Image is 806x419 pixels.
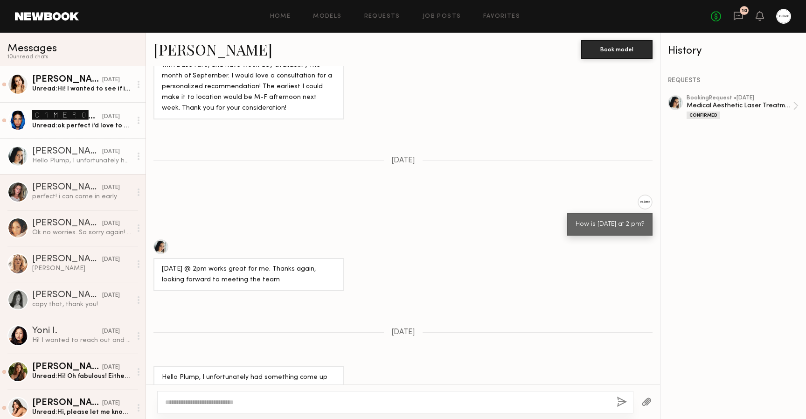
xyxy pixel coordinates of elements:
[162,372,336,415] div: Hello Plump, I unfortunately had something come up and will have to be out of town this week. Is ...
[32,156,132,165] div: Hello Plump, I unfortunately had something come up and will have to be out of town this week. Is ...
[423,14,461,20] a: Job Posts
[687,112,720,119] div: Confirmed
[32,110,102,121] div: 🅲🅰🅼🅴🆁🅾🅽 🆂.
[102,399,120,408] div: [DATE]
[32,75,102,84] div: [PERSON_NAME]
[162,49,336,114] div: Hello, I appreciate the informative response! I am okay with base rate, and have week day availab...
[102,147,120,156] div: [DATE]
[32,363,102,372] div: [PERSON_NAME]
[32,398,102,408] div: [PERSON_NAME]
[32,121,132,130] div: Unread: ok perfect i’d love to set something up after the 4 weeks past!
[733,11,743,22] a: 10
[668,46,799,56] div: History
[102,183,120,192] div: [DATE]
[102,219,120,228] div: [DATE]
[32,84,132,93] div: Unread: Hi! I wanted to see if it’s possible to reschedule- I have castings after the laser appt ...
[687,101,793,110] div: Medical Aesthetic Laser Treatment
[391,328,415,336] span: [DATE]
[313,14,341,20] a: Models
[687,95,793,101] div: booking Request • [DATE]
[364,14,400,20] a: Requests
[32,264,132,273] div: [PERSON_NAME]
[32,183,102,192] div: [PERSON_NAME]
[32,192,132,201] div: perfect! i can come in early
[668,77,799,84] div: REQUESTS
[102,76,120,84] div: [DATE]
[32,408,132,417] div: Unread: Hi, please let me know if [DATE] works for you and I hold some time/I could even come do ...
[32,219,102,228] div: [PERSON_NAME]
[483,14,520,20] a: Favorites
[742,8,747,14] div: 10
[581,40,653,59] button: Book model
[32,291,102,300] div: [PERSON_NAME]
[102,363,120,372] div: [DATE]
[32,327,102,336] div: Yoni I.
[391,157,415,165] span: [DATE]
[7,43,57,54] span: Messages
[32,147,102,156] div: [PERSON_NAME]
[162,264,336,286] div: [DATE] @ 2pm works great for me. Thanks again, looking forward to meeting the team
[581,45,653,53] a: Book model
[576,219,644,230] div: How is [DATE] at 2 pm?
[32,336,132,345] div: Hi! I wanted to reach out and see what it is going to be like after [DATE] procedure? Am I going ...
[270,14,291,20] a: Home
[102,327,120,336] div: [DATE]
[32,300,132,309] div: copy that, thank you!
[153,39,272,59] a: [PERSON_NAME]
[687,95,799,119] a: bookingRequest •[DATE]Medical Aesthetic Laser TreatmentConfirmed
[102,255,120,264] div: [DATE]
[32,255,102,264] div: [PERSON_NAME]
[32,228,132,237] div: Ok no worries. So sorry again! Please let me know of future dates
[32,372,132,381] div: Unread: Hi! Oh fabulous! Either the 11, 18 or 25 would be great on my end. Anytime in the afterno...
[102,112,120,121] div: [DATE]
[102,291,120,300] div: [DATE]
